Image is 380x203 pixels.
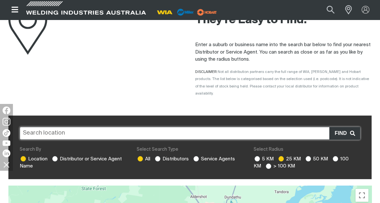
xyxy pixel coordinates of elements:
[193,157,235,161] label: Service Agents
[20,157,122,169] label: Distributor or Service Agent Name
[195,70,369,96] span: Not all distribution partners carry the full range of WIA, [PERSON_NAME] and Hobart products. The...
[20,146,126,153] div: Search By
[154,157,189,161] label: Distributors
[1,159,12,170] img: hide socials
[3,129,10,137] img: TikTok
[329,127,360,139] button: Find
[3,149,10,157] img: LinkedIn
[137,157,150,161] label: All
[3,107,10,114] img: Facebook
[3,140,10,146] img: YouTube
[254,146,360,153] div: Select Radius
[265,164,295,168] label: > 100 KM
[311,3,342,17] input: Product name or item number...
[20,127,360,140] input: Search location
[195,41,372,63] p: Enter a suburb or business name into the search bar below to find your nearest Distributor or Ser...
[195,10,219,15] a: miller
[195,70,369,96] span: DISCLAIMER:
[254,157,274,161] label: 5 KM
[20,157,48,161] label: Location
[305,157,328,161] label: 50 KM
[195,7,219,17] img: miller
[278,157,301,161] label: 25 KM
[137,146,243,153] div: Select Search Type
[3,118,10,126] img: Instagram
[335,129,350,137] span: Find
[320,3,342,17] button: Search products
[355,189,368,202] button: Toggle fullscreen view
